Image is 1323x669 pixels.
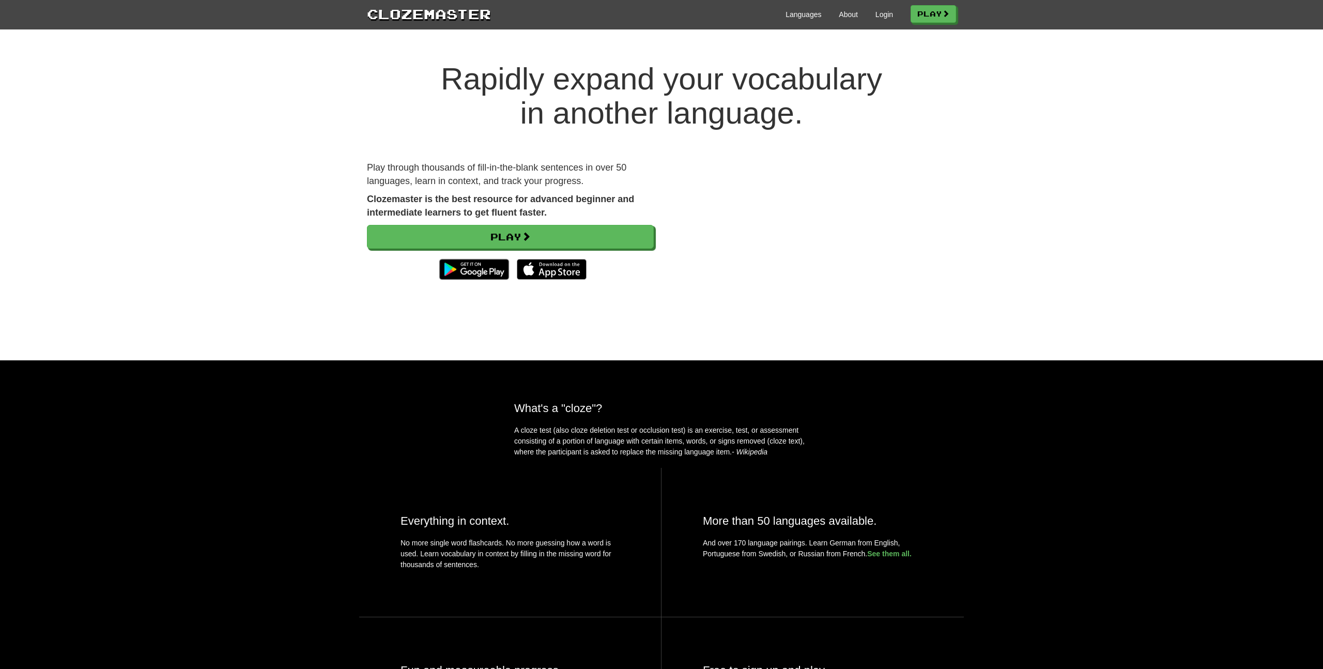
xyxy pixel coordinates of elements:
[517,259,587,280] img: Download_on_the_App_Store_Badge_US-UK_135x40-25178aeef6eb6b83b96f5f2d004eda3bffbb37122de64afbaef7...
[732,448,767,456] em: - Wikipedia
[703,514,922,527] h2: More than 50 languages available.
[786,9,821,20] a: Languages
[367,225,654,249] a: Play
[367,161,654,188] p: Play through thousands of fill-in-the-blank sentences in over 50 languages, learn in context, and...
[434,254,514,285] img: Get it on Google Play
[401,538,620,575] p: No more single word flashcards. No more guessing how a word is used. Learn vocabulary in context ...
[703,538,922,559] p: And over 170 language pairings. Learn German from English, Portuguese from Swedish, or Russian fr...
[839,9,858,20] a: About
[367,4,491,23] a: Clozemaster
[401,514,620,527] h2: Everything in context.
[867,550,912,558] a: See them all.
[911,5,956,23] a: Play
[875,9,893,20] a: Login
[367,194,634,218] strong: Clozemaster is the best resource for advanced beginner and intermediate learners to get fluent fa...
[514,402,809,415] h2: What's a "cloze"?
[514,425,809,458] p: A cloze test (also cloze deletion test or occlusion test) is an exercise, test, or assessment con...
